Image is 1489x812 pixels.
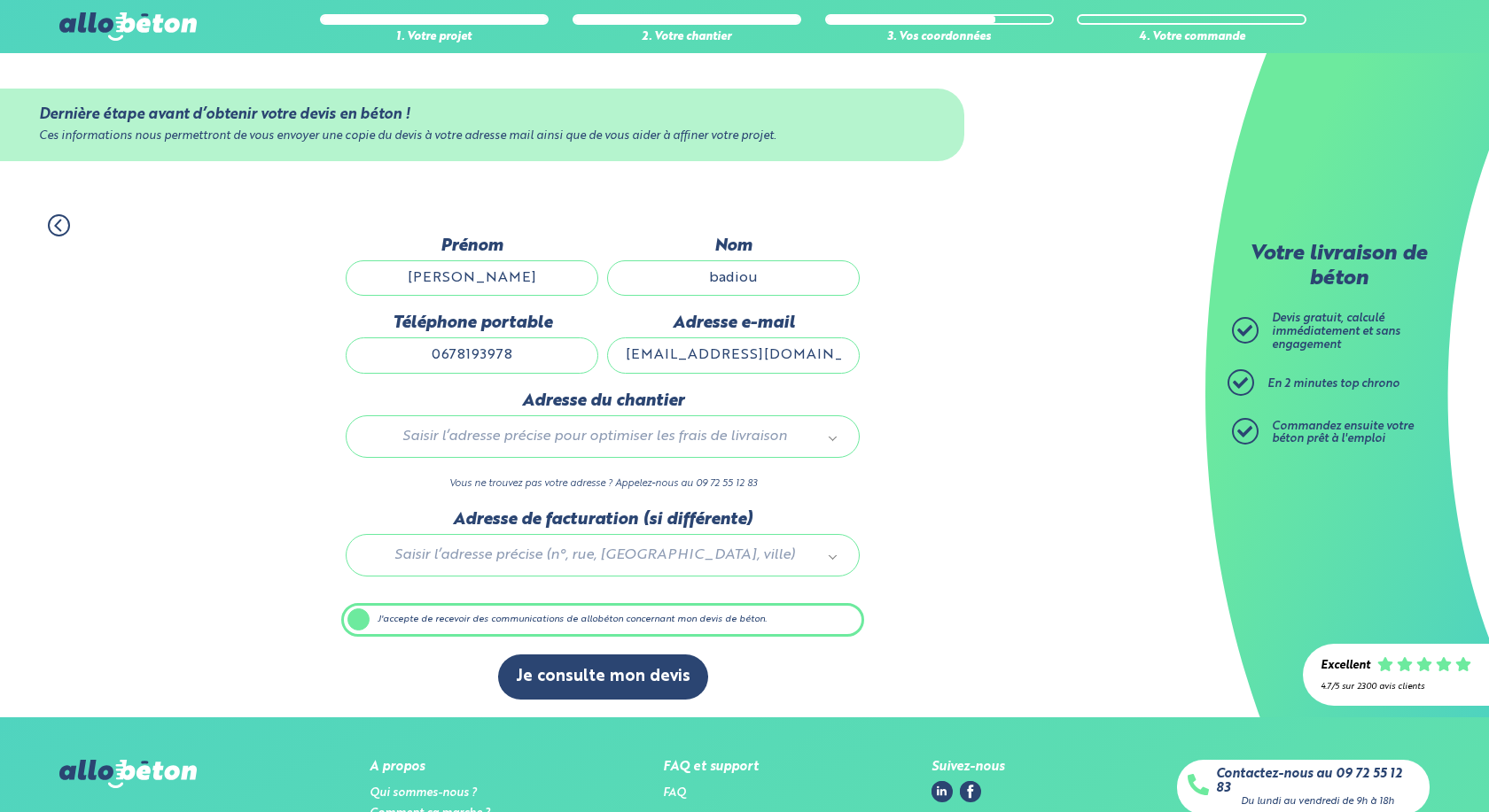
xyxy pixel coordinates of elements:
div: 2. Votre chantier [573,31,801,44]
span: En 2 minutes top chrono [1267,378,1399,390]
p: Vous ne trouvez pas votre adresse ? Appelez-nous au 09 72 55 12 83 [346,476,860,492]
div: Suivez-nous [932,760,1004,775]
img: allobéton [59,12,196,41]
div: FAQ et support [663,760,759,775]
div: 3. Vos coordonnées [825,31,1054,44]
div: Dernière étape avant d’obtenir votre devis en béton ! [39,106,926,123]
div: Excellent [1321,660,1370,673]
a: Saisir l’adresse précise pour optimiser les frais de livraison [364,425,841,448]
span: Commandez ensuite votre béton prêt à l'emploi [1272,421,1414,445]
div: Du lundi au vendredi de 9h à 18h [1241,796,1394,808]
iframe: Help widget launcher [1331,743,1470,793]
div: Ces informations nous permettront de vous envoyer une copie du devis à votre adresse mail ainsi q... [39,130,926,143]
label: Prénom [346,236,598,256]
span: Saisir l’adresse précise pour optimiser les frais de livraison [371,425,818,448]
label: Téléphone portable [346,313,598,333]
input: ex : 0642930817 [346,337,598,373]
p: Votre livraison de béton [1236,243,1440,291]
input: Quel est votre nom de famille ? [607,260,860,296]
input: Quel est votre prénom ? [346,260,598,296]
input: ex : contact@allobeton.fr [607,337,860,373]
img: allobéton [59,760,196,788]
span: Devis gratuit, calculé immédiatement et sans engagement [1272,313,1400,350]
label: J'accepte de recevoir des communications de allobéton concernant mon devis de béton. [341,603,864,637]
label: Adresse e-mail [607,313,860,333]
button: Je consulte mon devis [498,654,708,700]
div: A propos [370,760,490,775]
a: Contactez-nous au 09 72 55 12 83 [1216,767,1419,796]
a: Qui sommes-nous ? [370,787,477,799]
div: 1. Votre projet [320,31,549,44]
label: Adresse du chantier [346,391,860,411]
div: 4.7/5 sur 2300 avis clients [1321,682,1471,692]
a: FAQ [663,787,686,799]
label: Nom [607,236,860,256]
div: 4. Votre commande [1077,31,1306,44]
